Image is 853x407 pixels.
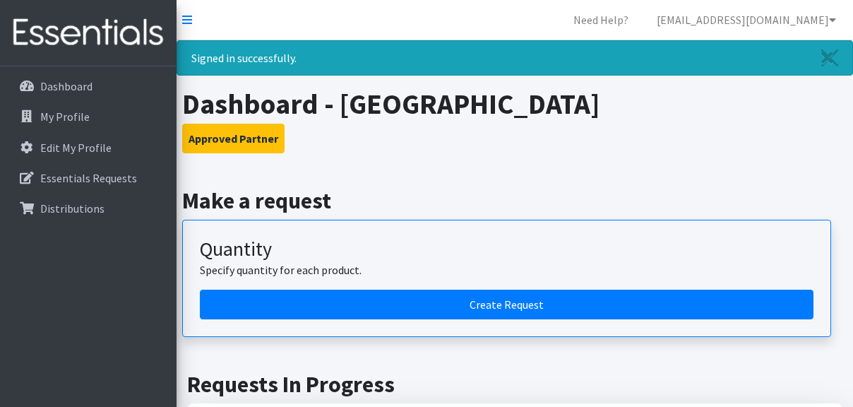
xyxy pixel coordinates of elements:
[40,110,90,124] p: My Profile
[6,102,171,131] a: My Profile
[182,124,285,153] button: Approved Partner
[6,134,171,162] a: Edit My Profile
[177,40,853,76] div: Signed in successfully.
[6,164,171,192] a: Essentials Requests
[187,371,842,398] h2: Requests In Progress
[182,187,848,214] h2: Make a request
[40,79,93,93] p: Dashboard
[6,194,171,223] a: Distributions
[40,141,112,155] p: Edit My Profile
[6,72,171,100] a: Dashboard
[562,6,640,34] a: Need Help?
[200,290,813,319] a: Create a request by quantity
[40,201,105,216] p: Distributions
[807,41,852,75] a: Close
[182,87,848,121] h1: Dashboard - [GEOGRAPHIC_DATA]
[200,261,813,278] p: Specify quantity for each product.
[645,6,847,34] a: [EMAIL_ADDRESS][DOMAIN_NAME]
[6,9,171,57] img: HumanEssentials
[200,237,813,261] h3: Quantity
[40,171,137,185] p: Essentials Requests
